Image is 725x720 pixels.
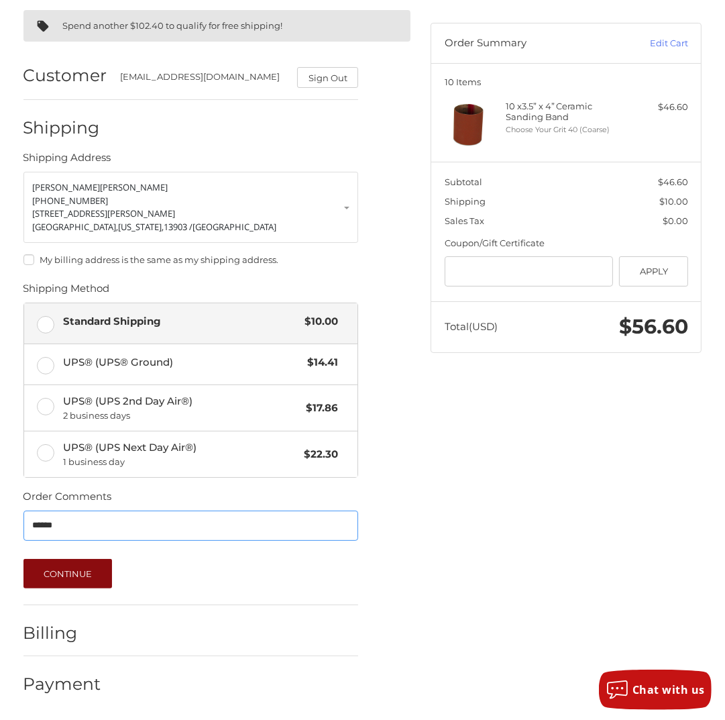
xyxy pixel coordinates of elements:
[627,101,688,114] div: $46.60
[33,221,119,233] span: [GEOGRAPHIC_DATA],
[445,215,484,226] span: Sales Tax
[506,101,624,123] h4: 10 x 3.5” x 4” Ceramic Sanding Band
[23,674,102,695] h2: Payment
[33,181,101,193] span: [PERSON_NAME]
[506,124,624,136] li: Choose Your Grit 40 (Coarse)
[445,237,688,250] div: Coupon/Gift Certificate
[120,70,284,88] div: [EMAIL_ADDRESS][DOMAIN_NAME]
[63,409,299,423] span: 2 business days
[659,196,688,207] span: $10.00
[297,67,358,88] button: Sign Out
[445,37,611,50] h3: Order Summary
[663,215,688,226] span: $0.00
[445,76,688,87] h3: 10 Items
[23,623,102,644] h2: Billing
[23,117,102,138] h2: Shipping
[63,394,299,422] span: UPS® (UPS 2nd Day Air®)
[619,314,688,339] span: $56.60
[299,401,338,416] span: $17.86
[445,256,613,287] input: Gift Certificate or Coupon Code
[445,196,486,207] span: Shipping
[298,314,338,329] span: $10.00
[101,181,168,193] span: [PERSON_NAME]
[658,176,688,187] span: $46.60
[33,195,109,207] span: [PHONE_NUMBER]
[632,682,705,697] span: Chat with us
[300,355,338,370] span: $14.41
[23,65,107,86] h2: Customer
[599,670,712,710] button: Chat with us
[445,176,482,187] span: Subtotal
[164,221,193,233] span: 13903 /
[23,489,112,511] legend: Order Comments
[63,20,283,31] span: Spend another $102.40 to qualify for free shipping!
[119,221,164,233] span: [US_STATE],
[23,172,359,243] a: Enter or select a different address
[63,440,297,468] span: UPS® (UPS Next Day Air®)
[297,447,338,462] span: $22.30
[445,320,498,333] span: Total (USD)
[619,256,688,287] button: Apply
[63,456,297,469] span: 1 business day
[63,355,300,370] span: UPS® (UPS® Ground)
[63,314,298,329] span: Standard Shipping
[33,207,176,219] span: [STREET_ADDRESS][PERSON_NAME]
[23,281,110,303] legend: Shipping Method
[193,221,277,233] span: [GEOGRAPHIC_DATA]
[23,150,111,172] legend: Shipping Address
[23,254,359,265] label: My billing address is the same as my shipping address.
[610,37,688,50] a: Edit Cart
[23,559,113,588] button: Continue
